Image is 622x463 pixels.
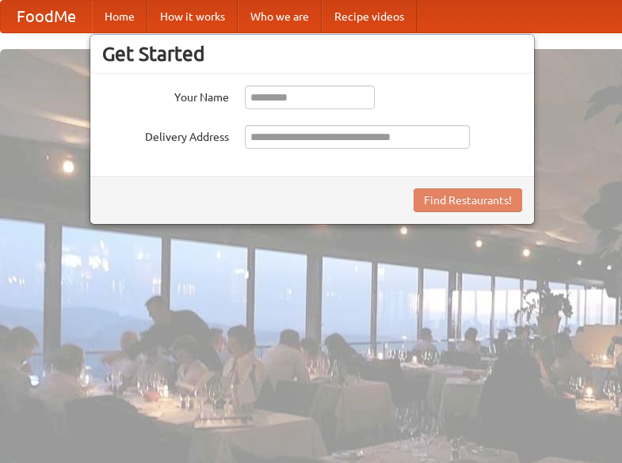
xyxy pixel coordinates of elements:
[322,1,417,32] a: Recipe videos
[414,188,522,212] button: Find Restaurants!
[102,125,229,145] label: Delivery Address
[102,42,522,66] h3: Get Started
[238,1,322,32] a: Who we are
[92,1,147,32] a: Home
[102,85,229,105] label: Your Name
[1,1,92,32] a: FoodMe
[147,1,238,32] a: How it works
